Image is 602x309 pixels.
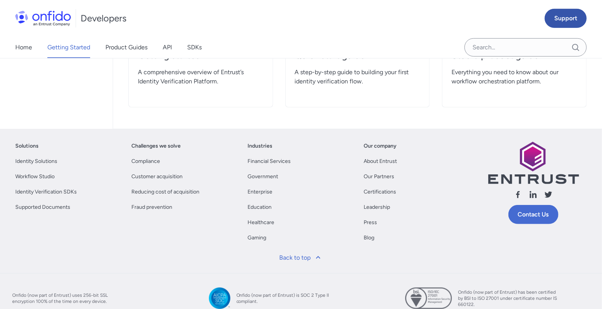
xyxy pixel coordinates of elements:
svg: Follow us linkedin [529,190,538,199]
img: Entrust logo [487,141,579,184]
a: Compliance [131,157,160,166]
a: Blog [364,233,374,242]
a: Identity Verification SDKs [15,187,77,197]
a: Reducing cost of acquisition [131,187,199,197]
a: Fraud prevention [131,203,172,212]
a: Supported Documents [15,203,70,212]
a: Our company [364,141,396,151]
a: Enterprise [248,187,272,197]
a: Getting started [138,49,264,68]
span: A comprehensive overview of Entrust’s Identity Verification Platform. [138,68,264,86]
a: Follow us linkedin [529,190,538,202]
span: Onfido (now part of Entrust) has been certified by BSI to ISO 27001 under certificate number IS 6... [458,289,557,307]
svg: Follow us facebook [513,190,523,199]
a: Our Partners [364,172,394,181]
a: Home [15,37,32,58]
a: Studio product guide [451,49,577,68]
a: Contact Us [508,205,558,224]
h1: Developers [81,12,126,24]
span: Everything you need to know about our workflow orchestration platform. [451,68,577,86]
a: Government [248,172,278,181]
span: Onfido (now part of Entrust) uses 256-bit SSL encryption 100% of the time on every device. [12,292,112,304]
img: SOC 2 Type II compliant [209,288,230,309]
a: Product Guides [105,37,147,58]
a: Financial Services [248,157,291,166]
a: Challenges we solve [131,141,181,151]
a: Press [364,218,377,227]
a: Solutions [15,141,39,151]
span: Onfido (now part of Entrust) is SOC 2 Type II compliant. [236,292,336,304]
input: Onfido search input field [464,38,587,57]
a: Follow us X (Twitter) [544,190,553,202]
a: Identity Solutions [15,157,57,166]
a: Healthcare [248,218,274,227]
a: About Entrust [364,157,397,166]
a: Quick start guide [295,49,421,68]
a: Back to top [275,249,327,267]
a: Getting Started [47,37,90,58]
a: Support [545,9,587,28]
a: SDKs [187,37,202,58]
svg: Follow us X (Twitter) [544,190,553,199]
a: Industries [248,141,272,151]
a: Leadership [364,203,390,212]
a: Certifications [364,187,396,197]
a: Gaming [248,233,266,242]
span: A step-by-step guide to building your first identity verification flow. [295,68,421,86]
img: ISO 27001 certified [405,288,452,309]
a: Workflow Studio [15,172,55,181]
a: Customer acquisition [131,172,183,181]
a: API [163,37,172,58]
a: Follow us facebook [513,190,523,202]
img: Onfido Logo [15,11,71,26]
a: Education [248,203,272,212]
